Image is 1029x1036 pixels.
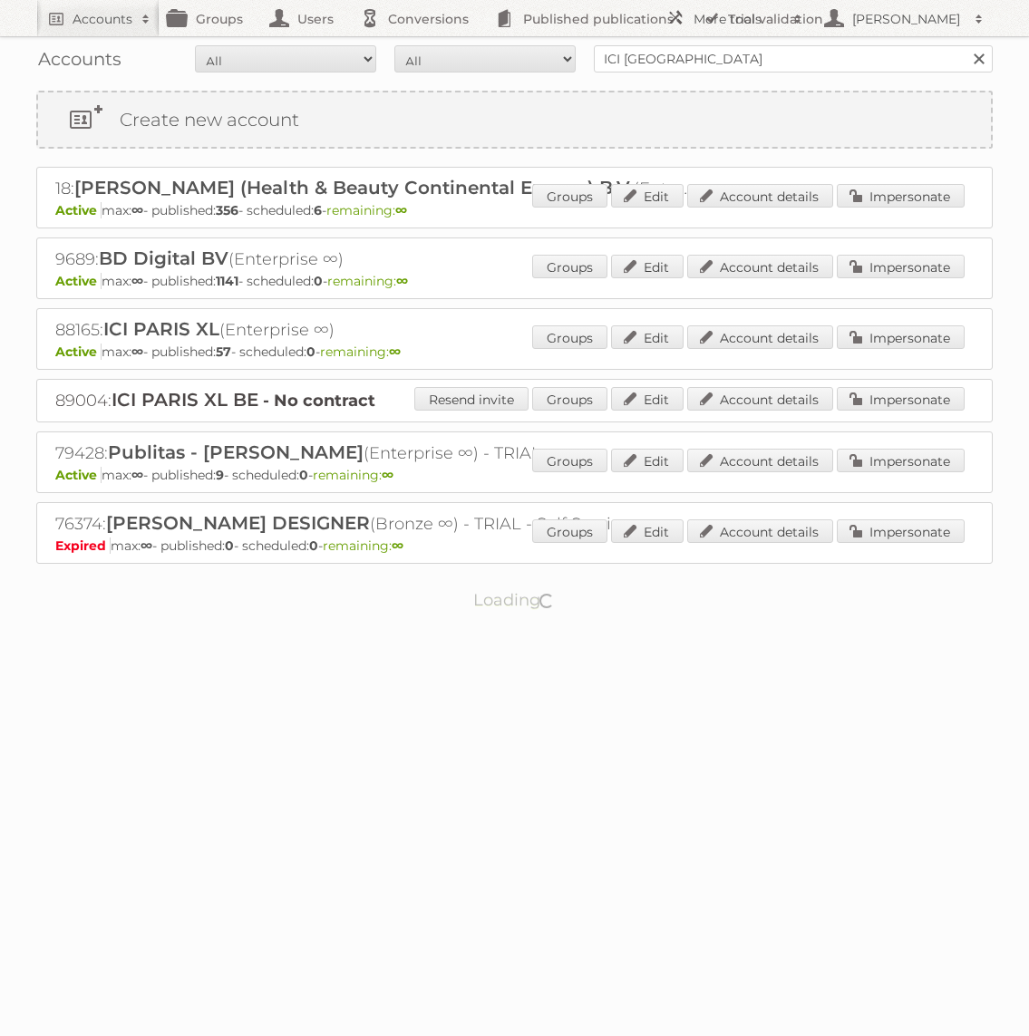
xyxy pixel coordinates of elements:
[108,441,364,463] span: Publitas - [PERSON_NAME]
[216,344,231,360] strong: 57
[131,344,143,360] strong: ∞
[55,273,102,289] span: Active
[55,202,102,218] span: Active
[131,202,143,218] strong: ∞
[327,273,408,289] span: remaining:
[389,344,401,360] strong: ∞
[74,177,634,198] span: [PERSON_NAME] (Health & Beauty Continental Europe) B.V.
[263,391,375,411] strong: - No contract
[837,325,965,349] a: Impersonate
[326,202,407,218] span: remaining:
[837,449,965,472] a: Impersonate
[216,467,224,483] strong: 9
[395,202,407,218] strong: ∞
[396,273,408,289] strong: ∞
[837,387,965,411] a: Impersonate
[55,344,102,360] span: Active
[55,273,974,289] p: max: - published: - scheduled: -
[323,537,403,554] span: remaining:
[611,387,684,411] a: Edit
[416,582,613,618] p: Loading
[382,467,393,483] strong: ∞
[309,537,318,554] strong: 0
[225,537,234,554] strong: 0
[532,255,607,278] a: Groups
[216,202,238,218] strong: 356
[611,255,684,278] a: Edit
[694,10,784,28] h2: More tools
[320,344,401,360] span: remaining:
[611,184,684,208] a: Edit
[611,325,684,349] a: Edit
[55,537,111,554] span: Expired
[55,512,690,536] h2: 76374: (Bronze ∞) - TRIAL - Self Service
[55,247,690,271] h2: 9689: (Enterprise ∞)
[414,387,529,411] a: Resend invite
[55,441,690,465] h2: 79428: (Enterprise ∞) - TRIAL
[314,273,323,289] strong: 0
[55,344,974,360] p: max: - published: - scheduled: -
[532,519,607,543] a: Groups
[532,449,607,472] a: Groups
[55,537,974,554] p: max: - published: - scheduled: -
[55,202,974,218] p: max: - published: - scheduled: -
[106,512,370,534] span: [PERSON_NAME] DESIGNER
[687,325,833,349] a: Account details
[687,184,833,208] a: Account details
[837,519,965,543] a: Impersonate
[112,389,258,411] span: ICI PARIS XL BE
[687,449,833,472] a: Account details
[314,202,322,218] strong: 6
[55,318,690,342] h2: 88165: (Enterprise ∞)
[837,184,965,208] a: Impersonate
[687,255,833,278] a: Account details
[313,467,393,483] span: remaining:
[141,537,152,554] strong: ∞
[611,519,684,543] a: Edit
[532,325,607,349] a: Groups
[55,391,375,411] a: 89004:ICI PARIS XL BE - No contract
[103,318,219,340] span: ICI PARIS XL
[55,177,690,200] h2: 18: (Enterprise ∞)
[687,387,833,411] a: Account details
[532,387,607,411] a: Groups
[131,273,143,289] strong: ∞
[611,449,684,472] a: Edit
[848,10,966,28] h2: [PERSON_NAME]
[837,255,965,278] a: Impersonate
[131,467,143,483] strong: ∞
[73,10,132,28] h2: Accounts
[392,537,403,554] strong: ∞
[55,467,974,483] p: max: - published: - scheduled: -
[99,247,228,269] span: BD Digital BV
[299,467,308,483] strong: 0
[306,344,315,360] strong: 0
[38,92,991,147] a: Create new account
[55,467,102,483] span: Active
[532,184,607,208] a: Groups
[216,273,238,289] strong: 1141
[687,519,833,543] a: Account details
